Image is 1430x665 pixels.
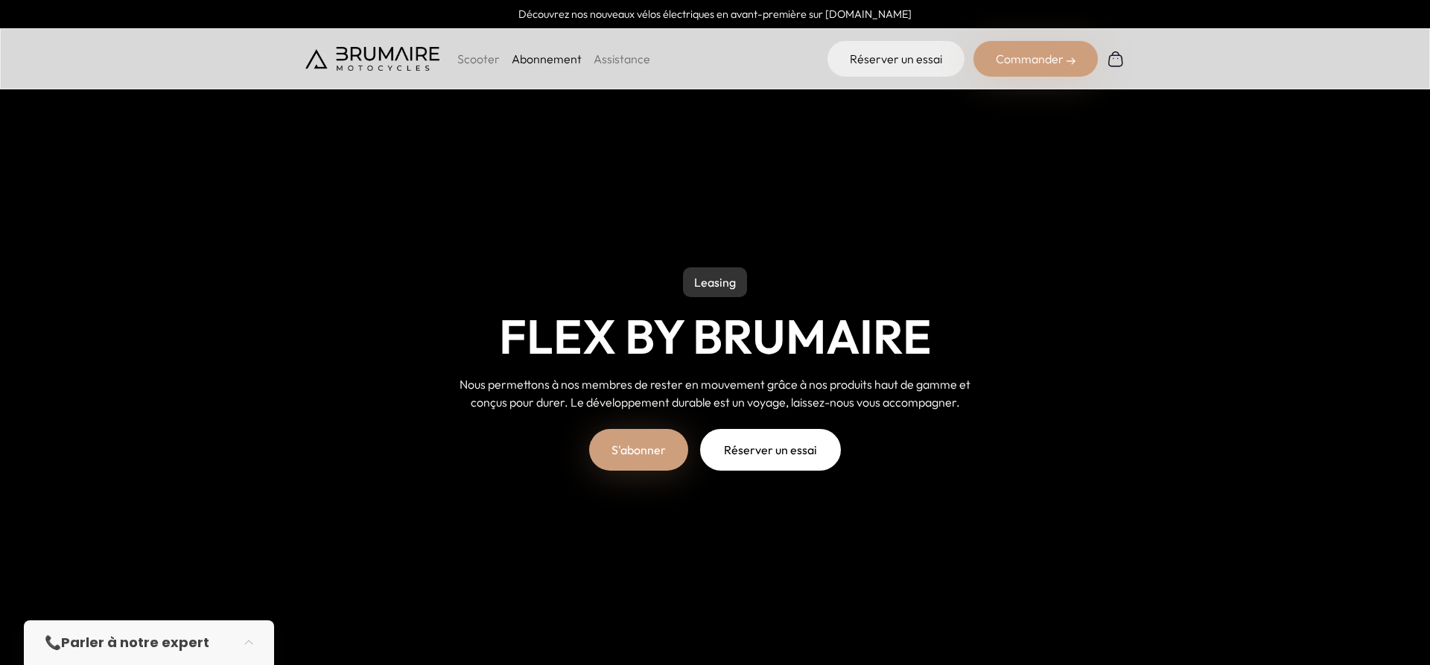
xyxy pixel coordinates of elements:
[594,51,650,66] a: Assistance
[973,41,1098,77] div: Commander
[683,267,747,297] p: Leasing
[460,377,970,410] span: Nous permettons à nos membres de rester en mouvement grâce à nos produits haut de gamme et conçus...
[512,51,582,66] a: Abonnement
[305,47,439,71] img: Brumaire Motocycles
[457,50,500,68] p: Scooter
[827,41,965,77] a: Réserver un essai
[1067,57,1075,66] img: right-arrow-2.png
[700,429,841,471] a: Réserver un essai
[499,309,932,364] h1: Flex by Brumaire
[1107,50,1125,68] img: Panier
[589,429,688,471] a: S'abonner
